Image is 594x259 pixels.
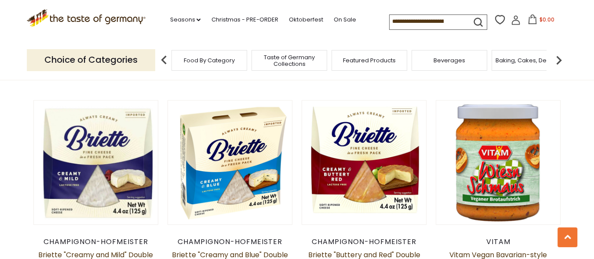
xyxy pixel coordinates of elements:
[343,57,396,64] a: Featured Products
[333,15,356,25] a: On Sale
[288,15,323,25] a: Oktoberfest
[302,101,426,225] img: Briette "Buttery and Red" Double Cream Bavarian Brie, 4.4 oz
[33,237,159,246] div: Champignon-Hofmeister
[170,15,200,25] a: Seasons
[434,57,465,64] a: Beverages
[496,57,564,64] a: Baking, Cakes, Desserts
[550,51,568,69] img: next arrow
[302,237,427,246] div: Champignon-Hofmeister
[168,237,293,246] div: Champignon-Hofmeister
[34,101,158,225] img: Briette "Creamy and Mild" Double Cream, Lactose Free Bavarian Cheese, 4.4 oz
[211,15,278,25] a: Christmas - PRE-ORDER
[254,54,324,67] a: Taste of Germany Collections
[27,49,155,71] p: Choice of Categories
[155,51,173,69] img: previous arrow
[436,237,561,246] div: Vitam
[168,101,292,225] img: Briette "Creamy and Blue" Double Cream Bavarian Blue Cheese Brie, 4.4 oz
[184,57,235,64] a: Food By Category
[436,101,561,225] img: Vitam Vegan Bavarian-style "Obatzda" Organic Plant Based Savory Spread, 4.2 oz
[539,16,554,23] span: $0.00
[522,14,560,28] button: $0.00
